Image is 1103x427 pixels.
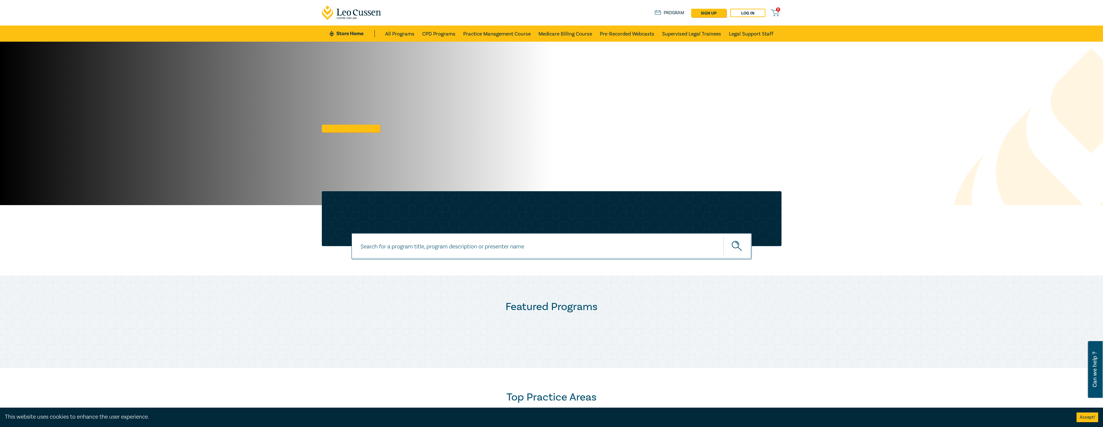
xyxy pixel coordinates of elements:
[1077,412,1098,422] button: Accept cookies
[322,300,781,313] h2: Featured Programs
[538,26,592,42] a: Medicare Billing Course
[691,9,726,17] a: sign up
[5,413,1067,421] div: This website uses cookies to enhance the user experience.
[322,391,781,404] h2: Top Practice Areas
[463,26,531,42] a: Practice Management Course
[730,9,765,17] a: Log in
[600,26,654,42] a: Pre-Recorded Webcasts
[1092,345,1098,394] span: Can we help ?
[655,9,685,16] a: Program
[330,30,374,37] a: Store Home
[776,7,780,12] span: 0
[352,233,752,259] input: Search for a program title, program description or presenter name
[729,26,773,42] a: Legal Support Staff
[662,26,721,42] a: Supervised Legal Trainees
[385,26,414,42] a: All Programs
[422,26,455,42] a: CPD Programs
